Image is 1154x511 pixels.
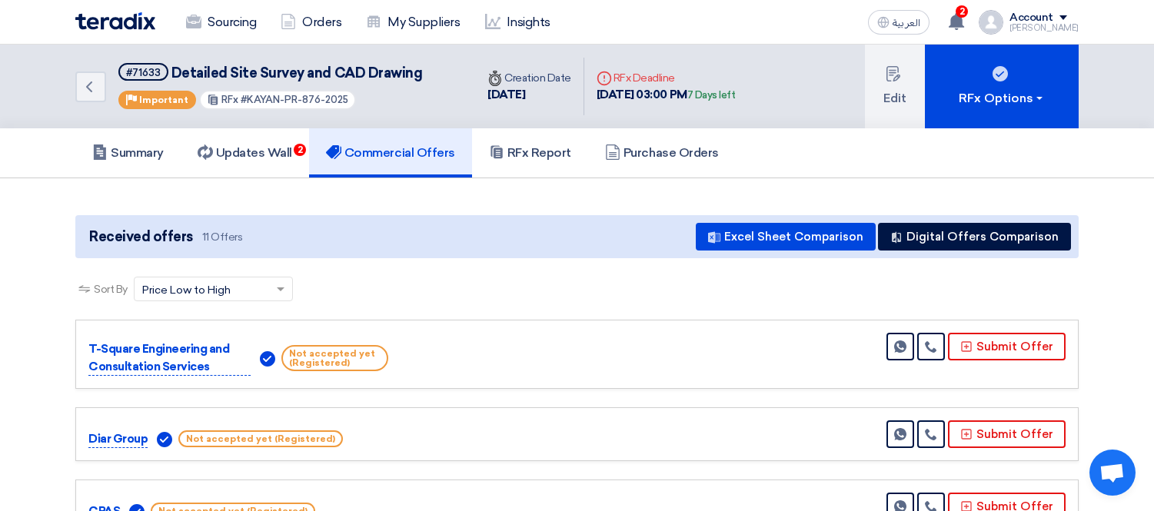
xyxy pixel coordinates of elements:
span: العربية [893,18,920,28]
p: T-Square Engineering and Consultation Services [88,340,251,376]
a: Sourcing [174,5,268,39]
a: Orders [268,5,354,39]
h5: Purchase Orders [605,145,719,161]
button: Excel Sheet Comparison [696,223,876,251]
button: العربية [868,10,930,35]
button: Edit [865,45,925,128]
span: Not accepted yet (Registered) [178,430,343,447]
button: Submit Offer [948,333,1066,360]
span: 2 [956,5,968,18]
button: RFx Options [925,45,1079,128]
a: Insights [473,5,563,39]
div: Creation Date [487,70,571,86]
span: #KAYAN-PR-876-2025 [241,94,348,105]
p: Diar Group [88,430,148,449]
span: Not accepted yet (Registered) [281,345,388,371]
div: RFx Options [959,89,1046,108]
img: Verified Account [260,351,275,367]
div: [DATE] 03:00 PM [597,86,736,104]
span: 2 [294,144,306,156]
a: Commercial Offers [309,128,472,178]
button: Digital Offers Comparison [878,223,1071,251]
h5: RFx Report [489,145,571,161]
div: 7 Days left [687,88,736,103]
div: Open chat [1089,450,1136,496]
div: #71633 [126,68,161,78]
span: Sort By [94,281,128,297]
a: Summary [75,128,181,178]
img: Teradix logo [75,12,155,30]
div: [DATE] [487,86,571,104]
button: Submit Offer [948,420,1066,448]
span: Received offers [89,227,193,247]
h5: Summary [92,145,164,161]
div: [PERSON_NAME] [1009,24,1079,32]
span: RFx [221,94,238,105]
div: RFx Deadline [597,70,736,86]
a: My Suppliers [354,5,472,39]
a: Updates Wall2 [181,128,309,178]
img: Verified Account [157,432,172,447]
img: profile_test.png [979,10,1003,35]
h5: Commercial Offers [326,145,455,161]
div: Account [1009,12,1053,25]
span: 11 Offers [202,230,243,244]
span: Price Low to High [142,282,231,298]
a: RFx Report [472,128,588,178]
h5: Updates Wall [198,145,292,161]
a: Purchase Orders [588,128,736,178]
h5: Detailed Site Survey and CAD Drawing [118,63,422,82]
span: Detailed Site Survey and CAD Drawing [171,65,423,81]
span: Important [139,95,188,105]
